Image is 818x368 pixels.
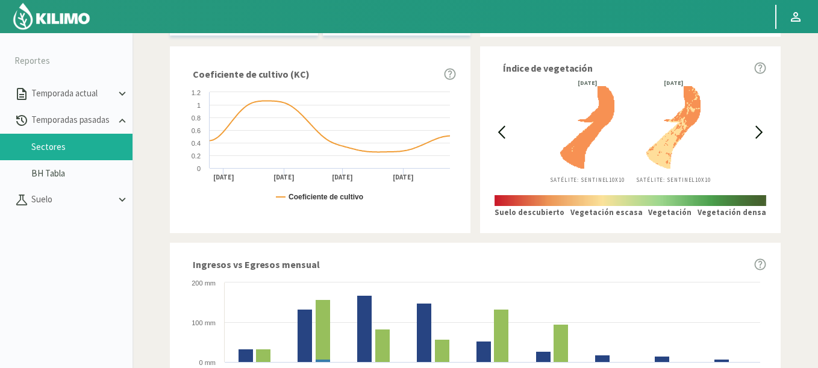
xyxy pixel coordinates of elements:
[29,87,116,101] p: Temporada actual
[192,279,216,287] text: 200 mm
[289,193,363,201] text: Coeficiente de cultivo
[29,193,116,207] p: Suelo
[549,86,626,168] img: 9b735f57-9b9b-4e9d-b0ca-9cd90e28a50f_-_sentinel_-_2025-05-12.png
[192,89,201,96] text: 1.2
[635,80,712,86] div: [DATE]
[332,173,353,182] text: [DATE]
[197,102,201,109] text: 1
[549,176,626,184] p: Satélite: Sentinel
[698,207,766,219] p: Vegetación densa
[635,176,712,184] p: Satélite: Sentinel
[213,173,234,182] text: [DATE]
[393,173,414,182] text: [DATE]
[193,67,309,81] span: Coeficiente de cultivo (KC)
[609,176,625,183] span: 10X10
[570,207,643,219] p: Vegetación escasa
[31,142,133,152] a: Sectores
[495,195,766,206] img: scale
[31,168,133,179] a: BH Tabla
[12,2,91,31] img: Kilimo
[29,113,116,127] p: Temporadas pasadas
[192,114,201,122] text: 0.8
[197,165,201,172] text: 0
[495,207,564,219] p: Suelo descubierto
[192,140,201,147] text: 0.4
[695,176,711,183] span: 10X10
[199,359,216,366] text: 0 mm
[635,86,712,168] img: 9b735f57-9b9b-4e9d-b0ca-9cd90e28a50f_-_sentinel_-_2025-05-22.png
[193,257,319,272] span: Ingresos vs Egresos mensual
[648,207,692,219] p: Vegetación
[503,61,593,75] span: Índice de vegetación
[273,173,295,182] text: [DATE]
[192,127,201,134] text: 0.6
[192,319,216,326] text: 100 mm
[549,80,626,86] div: [DATE]
[192,152,201,160] text: 0.2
